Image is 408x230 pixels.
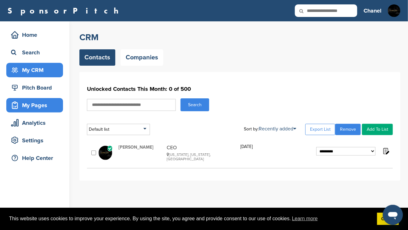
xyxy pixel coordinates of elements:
[9,29,63,41] div: Home
[382,147,390,155] img: Notes
[9,100,63,111] div: My Pages
[9,64,63,76] div: My CRM
[6,98,63,112] a: My Pages
[244,126,296,131] div: Sort by:
[167,145,237,161] div: CEO
[305,124,335,135] a: Export List
[99,146,112,160] img: Bowsfest logo
[87,83,393,95] h1: Unlocked Contacts This Month: 0 of 500
[6,63,63,77] a: My CRM
[388,4,400,17] img: Bowsfest logo
[79,49,115,66] a: Contacts
[9,214,372,223] span: This website uses cookies to improve your experience. By using the site, you agree and provide co...
[6,80,63,95] a: Pitch Board
[9,82,63,93] div: Pitch Board
[9,152,63,164] div: Help Center
[291,214,319,223] a: learn more about cookies
[6,151,63,165] a: Help Center
[6,28,63,42] a: Home
[79,32,400,43] h2: CRM
[87,124,150,135] div: Default list
[335,124,361,135] a: Remove
[259,126,296,132] a: Recently added
[6,133,63,148] a: Settings
[377,213,399,225] a: dismiss cookie message
[364,4,382,18] a: Chanel
[364,6,382,15] h3: Chanel
[6,45,63,60] a: Search
[9,117,63,129] div: Analytics
[8,7,123,15] a: SponsorPitch
[9,47,63,58] div: Search
[167,152,237,161] div: [US_STATE], [US_STATE], [GEOGRAPHIC_DATA]
[6,116,63,130] a: Analytics
[181,98,209,111] button: Search
[383,205,403,225] iframe: Button to launch messaging window
[121,49,163,66] a: Companies
[362,124,393,135] a: Add To List
[9,135,63,146] div: Settings
[118,145,164,150] span: [PERSON_NAME]
[240,145,253,161] div: [DATE]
